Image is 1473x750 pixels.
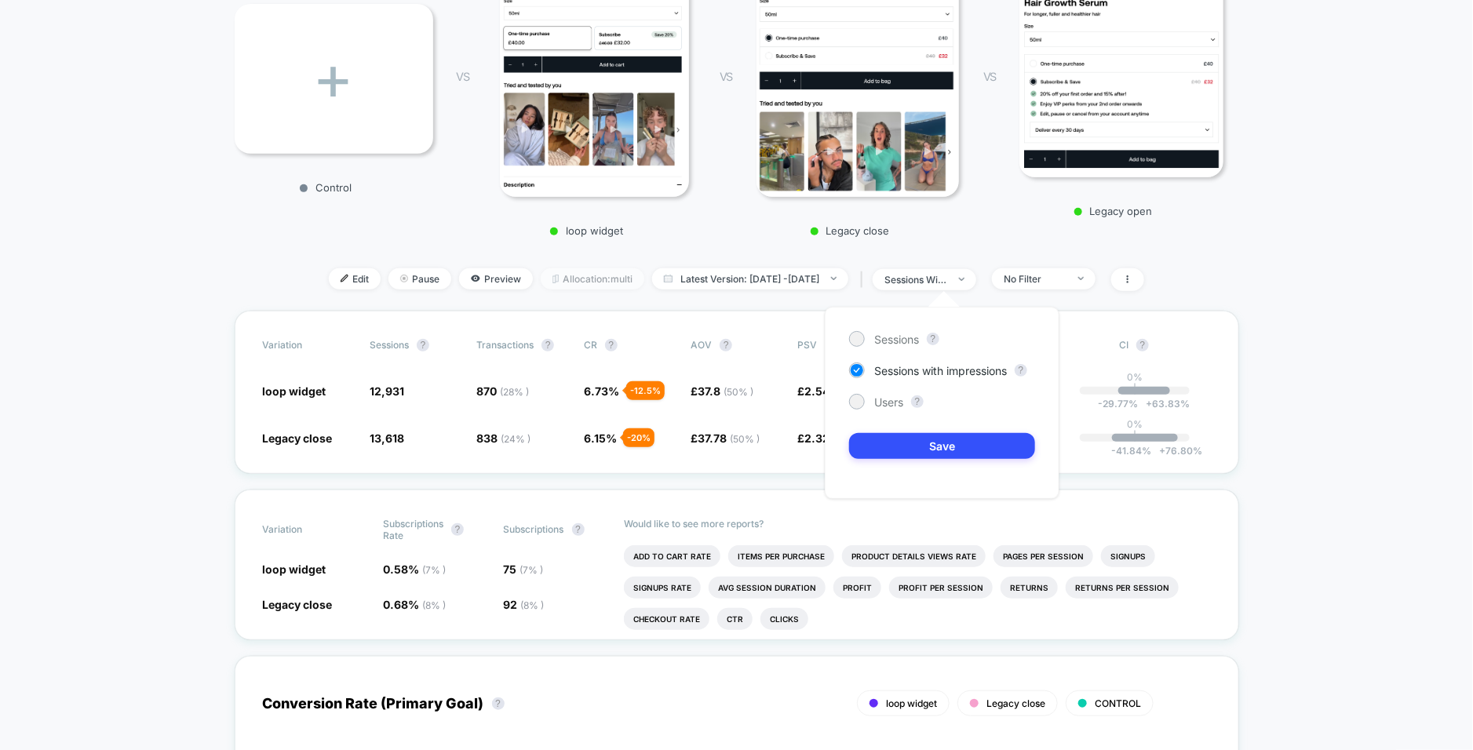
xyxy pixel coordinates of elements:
[1001,577,1058,599] li: Returns
[422,564,446,576] span: ( 7 % )
[886,697,937,709] span: loop widget
[724,386,753,398] span: ( 50 % )
[1112,445,1152,457] span: -41.84 %
[652,268,848,289] span: Latest Version: [DATE] - [DATE]
[263,431,333,445] span: Legacy close
[370,384,404,398] span: 12,931
[889,577,993,599] li: Profit Per Session
[623,428,654,447] div: - 20 %
[520,564,544,576] span: ( 7 % )
[805,384,863,398] span: 2.54
[624,608,709,630] li: Checkout Rate
[831,277,837,280] img: end
[388,268,451,289] span: Pause
[1147,398,1153,410] span: +
[476,431,530,445] span: 838
[476,339,534,351] span: Transactions
[383,598,446,611] span: 0.68 %
[994,545,1093,567] li: Pages Per Session
[451,523,464,536] button: ?
[383,562,446,576] span: 0.58 %
[874,333,919,346] span: Sessions
[986,697,1045,709] span: Legacy close
[263,598,333,611] span: Legacy close
[911,395,924,408] button: ?
[874,364,1007,377] span: Sessions with impressions
[927,333,939,345] button: ?
[833,577,881,599] li: Profit
[457,70,469,83] span: VS
[720,70,732,83] span: VS
[1099,398,1139,410] span: -29.77 %
[263,384,326,398] span: loop widget
[798,339,818,351] span: PSV
[698,431,760,445] span: 37.78
[572,523,585,536] button: ?
[1095,697,1141,709] span: CONTROL
[1119,339,1205,351] span: CI
[1004,273,1066,285] div: No Filter
[1066,577,1179,599] li: Returns Per Session
[691,431,760,445] span: £
[584,431,617,445] span: 6.15 %
[874,395,903,409] span: Users
[691,339,712,351] span: AOV
[624,577,701,599] li: Signups Rate
[263,339,349,351] span: Variation
[983,70,996,83] span: VS
[400,275,408,282] img: end
[263,562,326,576] span: loop widget
[485,224,689,237] p: loop widget
[959,278,964,281] img: end
[501,433,530,445] span: ( 24 % )
[263,518,349,541] span: Variation
[1133,430,1136,442] p: |
[626,381,665,400] div: - 12.5 %
[521,599,545,611] span: ( 8 % )
[856,268,873,291] span: |
[235,4,433,154] div: +
[842,545,986,567] li: Product Details Views Rate
[1012,205,1216,217] p: Legacy open
[1127,418,1143,430] p: 0%
[417,339,429,351] button: ?
[341,275,348,282] img: edit
[370,431,404,445] span: 13,618
[760,608,808,630] li: Clicks
[691,384,753,398] span: £
[1136,339,1149,351] button: ?
[504,562,544,576] span: 75
[584,384,619,398] span: 6.73 %
[624,518,1211,530] p: Would like to see more reports?
[476,384,529,398] span: 870
[383,518,443,541] span: Subscriptions Rate
[605,339,618,351] button: ?
[884,274,947,286] div: sessions with impression
[709,577,826,599] li: Avg Session Duration
[422,599,446,611] span: ( 8 % )
[1078,277,1084,280] img: end
[728,545,834,567] li: Items Per Purchase
[698,384,753,398] span: 37.8
[664,275,673,282] img: calendar
[227,181,425,194] p: Control
[798,384,863,398] span: £
[370,339,409,351] span: Sessions
[720,339,732,351] button: ?
[717,608,753,630] li: Ctr
[329,268,381,289] span: Edit
[500,386,529,398] span: ( 28 % )
[1160,445,1166,457] span: +
[1139,398,1190,410] span: 63.83 %
[504,598,545,611] span: 92
[504,523,564,535] span: Subscriptions
[798,431,863,445] span: £
[492,697,505,710] button: ?
[552,275,559,283] img: rebalance
[1133,383,1136,395] p: |
[1015,364,1027,377] button: ?
[1127,371,1143,383] p: 0%
[624,545,720,567] li: Add To Cart Rate
[584,339,597,351] span: CR
[541,268,644,289] span: Allocation: multi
